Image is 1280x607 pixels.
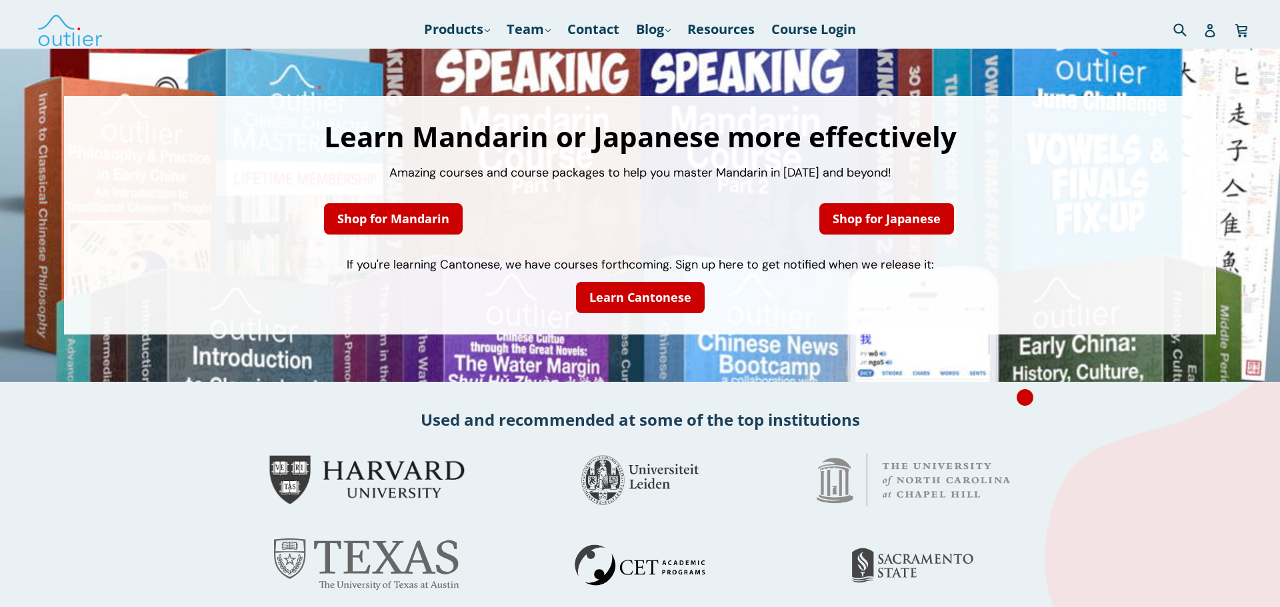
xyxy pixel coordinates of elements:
[417,17,497,41] a: Products
[681,17,761,41] a: Resources
[819,203,954,235] a: Shop for Japanese
[629,17,677,41] a: Blog
[561,17,626,41] a: Contact
[765,17,863,41] a: Course Login
[77,123,1203,151] h1: Learn Mandarin or Japanese more effectively
[1170,15,1207,43] input: Search
[37,10,103,49] img: Outlier Linguistics
[347,257,934,273] span: If you're learning Cantonese, we have courses forthcoming. Sign up here to get notified when we r...
[324,203,463,235] a: Shop for Mandarin
[389,165,891,181] span: Amazing courses and course packages to help you master Mandarin in [DATE] and beyond!
[500,17,557,41] a: Team
[576,282,705,313] a: Learn Cantonese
